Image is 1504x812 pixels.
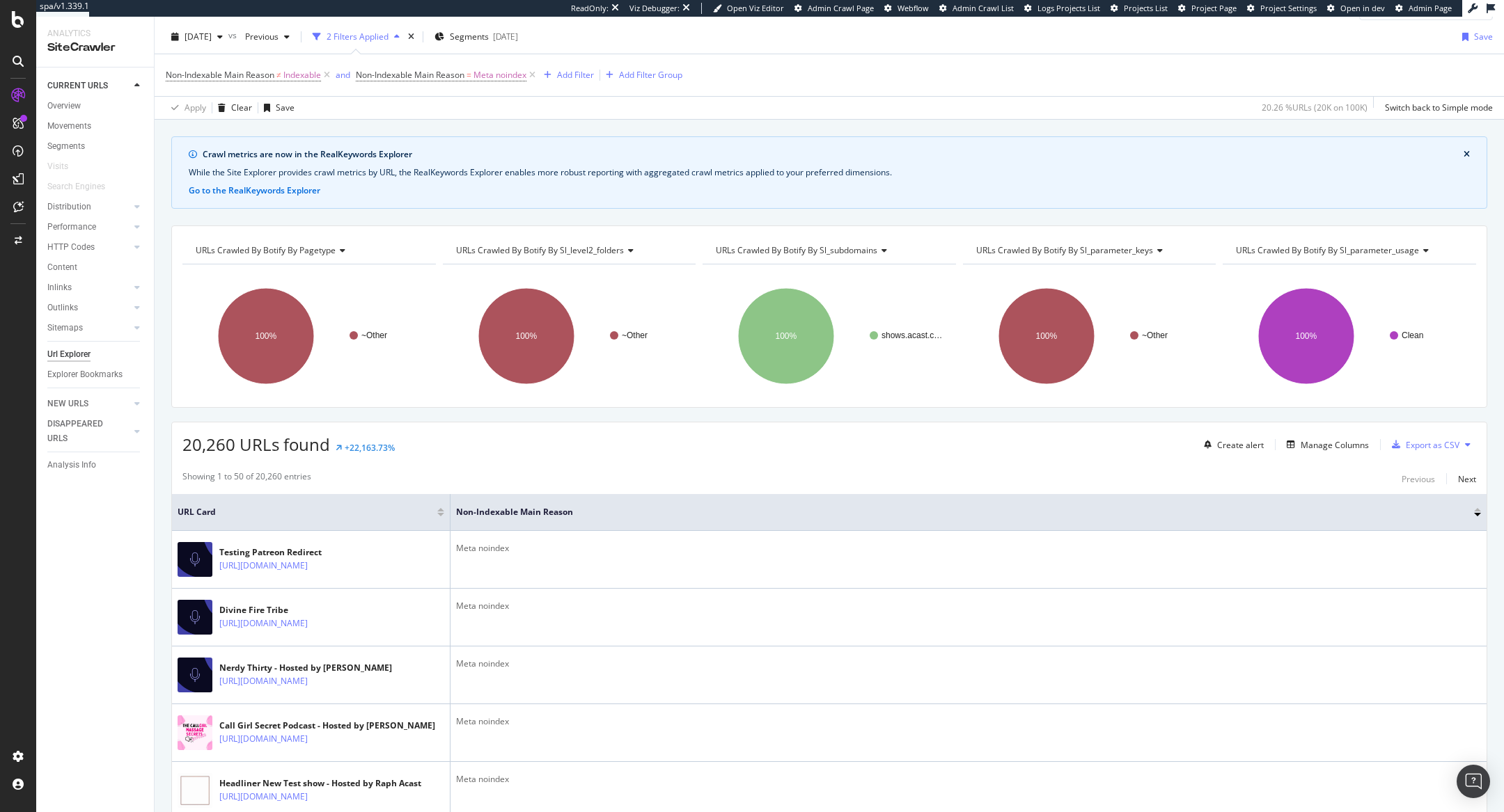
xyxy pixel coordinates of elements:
div: Movements [47,119,91,134]
span: 20,260 URLs found [182,433,330,456]
a: Logs Projects List [1024,3,1100,14]
span: = [467,69,471,81]
div: CURRENT URLS [47,79,108,93]
div: Previous [1402,473,1435,485]
h4: URLs Crawled By Botify By sl_parameter_usage [1233,239,1464,262]
div: +22,163.73% [345,442,395,454]
a: Search Engines [47,180,119,194]
button: Apply [166,97,206,119]
text: Clean [1402,331,1423,340]
span: URLs Crawled By Botify By sl_level2_folders [456,244,624,256]
span: Open Viz Editor [727,3,784,13]
svg: A chart. [443,276,696,397]
div: Meta noindex [456,600,1481,612]
div: Analysis Info [47,458,96,472]
div: Showing 1 to 50 of 20,260 entries [182,470,311,487]
div: A chart. [182,276,436,397]
text: 100% [1035,331,1057,341]
div: NEW URLS [47,397,88,411]
div: Meta noindex [456,773,1481,786]
img: main image [178,658,212,692]
text: 100% [256,331,277,341]
div: info banner [171,136,1487,209]
a: Webflow [884,3,929,14]
div: Viz Debugger: [629,3,680,14]
button: Add Filter [538,67,594,83]
a: Sitemaps [47,321,130,335]
a: Outlinks [47,301,130,315]
div: Meta noindex [456,542,1481,555]
button: Segments[DATE] [429,26,524,48]
span: URLs Crawled By Botify By sl_parameter_usage [1236,244,1419,256]
div: Analytics [47,28,143,40]
a: [URL][DOMAIN_NAME] [219,616,308,630]
a: Project Page [1178,3,1237,14]
div: Overview [47,99,81,113]
a: Admin Crawl List [939,3,1014,14]
svg: A chart. [703,276,956,397]
a: Projects List [1111,3,1168,14]
span: vs [228,29,240,41]
div: Next [1458,473,1476,485]
div: Save [1474,31,1493,42]
span: Segments [450,31,489,42]
a: Url Explorer [47,347,144,362]
div: Search Engines [47,180,105,194]
div: Nerdy Thirty - Hosted by [PERSON_NAME] [219,662,392,674]
div: Call Girl Secret Podcast - Hosted by [PERSON_NAME] [219,719,435,732]
div: Divine Fire Tribe [219,604,353,616]
div: While the Site Explorer provides crawl metrics by URL, the RealKeywords Explorer enables more rob... [189,166,1470,179]
button: Manage Columns [1281,436,1369,453]
div: Meta noindex [456,658,1481,670]
svg: A chart. [963,276,1216,397]
div: Segments [47,139,85,154]
span: Non-Indexable Main Reason [456,506,1453,518]
text: ~Other [361,331,387,340]
button: 2 Filters Applied [307,26,405,48]
img: main image [178,542,212,577]
span: Meta noindex [473,65,526,85]
div: Outlinks [47,301,78,315]
div: Meta noindex [456,715,1481,728]
span: URLs Crawled By Botify By sl_subdomains [716,244,877,256]
a: Visits [47,159,82,174]
img: main image [178,773,212,808]
svg: A chart. [1223,276,1476,397]
a: Project Settings [1247,3,1317,14]
a: NEW URLS [47,397,130,411]
span: URLs Crawled By Botify By sl_parameter_keys [976,244,1153,256]
a: Distribution [47,200,130,214]
div: Url Explorer [47,347,91,362]
div: Clear [231,102,252,113]
h4: URLs Crawled By Botify By sl_parameter_keys [973,239,1204,262]
span: Project Settings [1260,3,1317,13]
button: Create alert [1198,433,1264,456]
span: Project Page [1191,3,1237,13]
span: Admin Crawl Page [808,3,874,13]
button: Previous [240,26,295,48]
a: HTTP Codes [47,240,130,255]
a: DISAPPEARED URLS [47,417,130,446]
a: Analysis Info [47,458,144,472]
text: shows.acast.c… [882,331,942,340]
div: Visits [47,159,68,174]
a: [URL][DOMAIN_NAME] [219,732,308,746]
button: and [336,68,350,81]
span: Indexable [283,65,321,85]
h4: URLs Crawled By Botify By sl_subdomains [713,239,943,262]
div: Headliner New Test show - Hosted by Raph Acast [219,777,421,790]
div: Crawl metrics are now in the RealKeywords Explorer [203,148,1464,161]
a: Open Viz Editor [713,3,784,14]
span: Admin Page [1409,3,1452,13]
text: ~Other [622,331,648,340]
div: Manage Columns [1301,439,1369,451]
a: Performance [47,220,130,234]
div: Add Filter Group [619,69,682,81]
div: and [336,69,350,81]
text: 100% [776,331,797,341]
h4: URLs Crawled By Botify By pagetype [193,239,423,262]
a: Admin Page [1395,3,1452,14]
a: Inlinks [47,280,130,295]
